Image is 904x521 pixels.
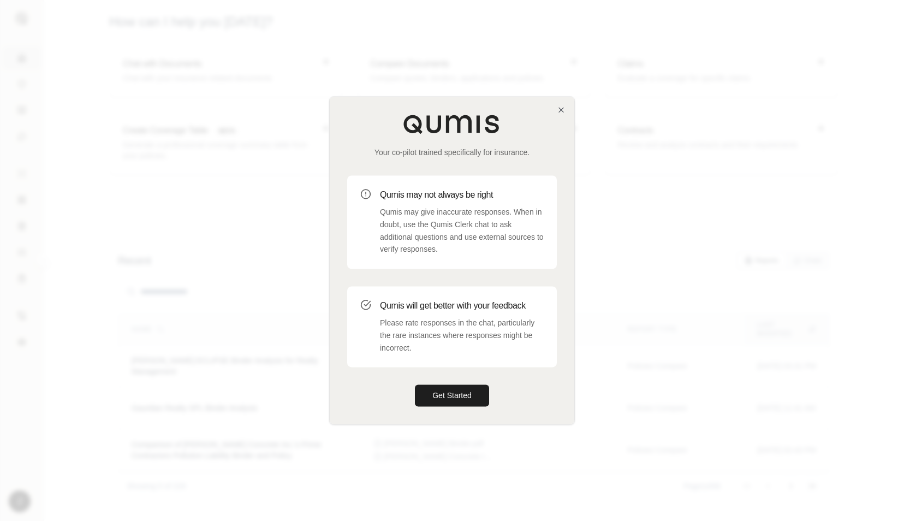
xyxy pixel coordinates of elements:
[347,147,557,158] p: Your co-pilot trained specifically for insurance.
[415,385,489,407] button: Get Started
[380,206,544,256] p: Qumis may give inaccurate responses. When in doubt, use the Qumis Clerk chat to ask additional qu...
[380,299,544,312] h3: Qumis will get better with your feedback
[403,114,501,134] img: Qumis Logo
[380,317,544,354] p: Please rate responses in the chat, particularly the rare instances where responses might be incor...
[380,188,544,202] h3: Qumis may not always be right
